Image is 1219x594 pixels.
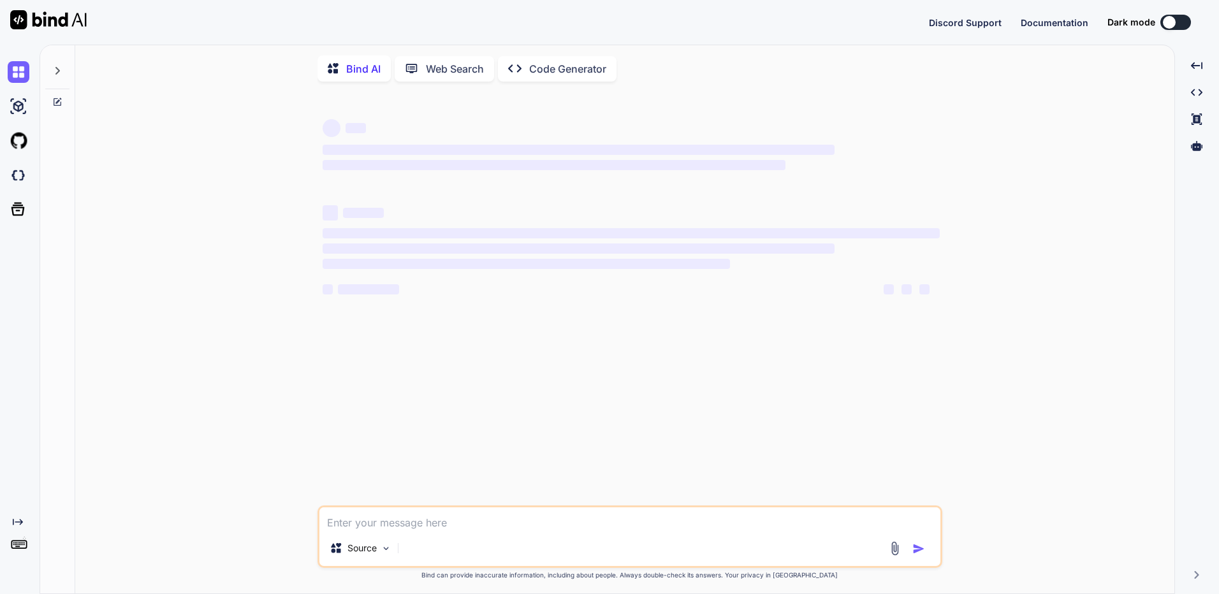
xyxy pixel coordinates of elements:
span: Documentation [1021,17,1088,28]
img: chat [8,61,29,83]
span: ‌ [338,284,399,294]
span: ‌ [323,228,940,238]
img: Bind AI [10,10,87,29]
span: ‌ [323,119,340,137]
p: Bind can provide inaccurate information, including about people. Always double-check its answers.... [318,570,942,580]
p: Bind AI [346,61,381,76]
span: ‌ [901,284,912,294]
img: darkCloudIdeIcon [8,164,29,186]
img: githubLight [8,130,29,152]
span: ‌ [343,208,384,218]
span: ‌ [323,243,835,254]
p: Web Search [426,61,484,76]
span: ‌ [884,284,894,294]
span: ‌ [323,284,333,294]
span: ‌ [919,284,930,294]
span: Dark mode [1107,16,1155,29]
p: Code Generator [529,61,606,76]
span: ‌ [323,205,338,221]
p: Source [347,542,377,554]
img: ai-studio [8,96,29,117]
span: ‌ [323,160,785,170]
span: ‌ [323,259,730,269]
img: Pick Models [381,543,391,554]
button: Documentation [1021,16,1088,29]
span: ‌ [346,123,366,133]
span: Discord Support [929,17,1002,28]
button: Discord Support [929,16,1002,29]
img: icon [912,542,925,555]
span: ‌ [323,145,835,155]
img: attachment [887,541,902,556]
